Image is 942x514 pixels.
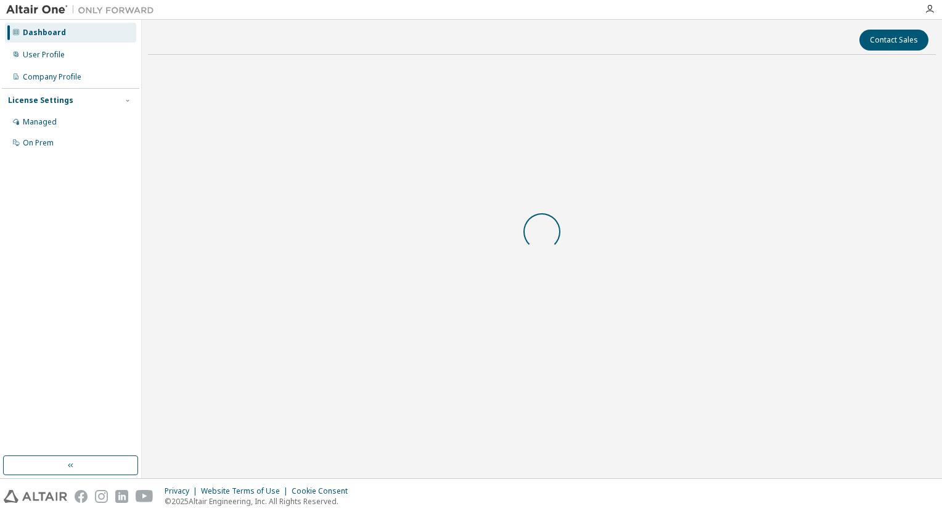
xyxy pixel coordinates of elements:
div: Company Profile [23,72,81,82]
div: Cookie Consent [292,486,355,496]
div: User Profile [23,50,65,60]
button: Contact Sales [859,30,928,51]
img: facebook.svg [75,490,88,503]
div: License Settings [8,96,73,105]
img: Altair One [6,4,160,16]
img: linkedin.svg [115,490,128,503]
p: © 2025 Altair Engineering, Inc. All Rights Reserved. [165,496,355,507]
img: instagram.svg [95,490,108,503]
div: On Prem [23,138,54,148]
div: Managed [23,117,57,127]
div: Privacy [165,486,201,496]
div: Website Terms of Use [201,486,292,496]
div: Dashboard [23,28,66,38]
img: altair_logo.svg [4,490,67,503]
img: youtube.svg [136,490,154,503]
